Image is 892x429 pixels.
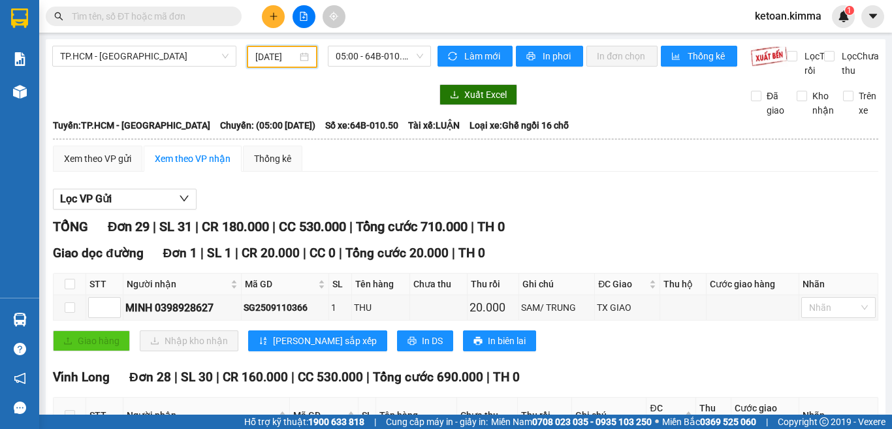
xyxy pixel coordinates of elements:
div: Nhãn [803,277,874,291]
span: Hỗ trợ kỹ thuật: [244,415,364,429]
span: TH 0 [493,370,520,385]
span: | [452,246,455,261]
span: Thống kê [688,49,727,63]
img: warehouse-icon [13,85,27,99]
div: Thống kê [254,151,291,166]
span: | [291,370,295,385]
th: Ghi chú [519,274,595,295]
span: copyright [820,417,829,426]
button: Lọc VP Gửi [53,189,197,210]
strong: 0369 525 060 [700,417,756,427]
span: SL 30 [181,370,213,385]
span: Loại xe: Ghế ngồi 16 chỗ [470,118,569,133]
span: Đơn 29 [108,219,150,234]
button: syncLàm mới [438,46,513,67]
span: Làm mới [464,49,502,63]
span: file-add [299,12,308,21]
span: 05:00 - 64B-010.50 [336,46,423,66]
span: CR 180.000 [202,219,269,234]
button: uploadGiao hàng [53,330,130,351]
span: CR 160.000 [223,370,288,385]
span: caret-down [867,10,879,22]
span: CC 530.000 [279,219,346,234]
span: | [303,246,306,261]
span: | [366,370,370,385]
div: MINH 0398928627 [125,300,239,316]
th: STT [86,274,123,295]
span: notification [14,372,26,385]
button: In đơn chọn [586,46,658,67]
span: message [14,402,26,414]
span: CC 530.000 [298,370,363,385]
span: CR 20.000 [242,246,300,261]
th: Tên hàng [352,274,410,295]
span: | [200,246,204,261]
button: downloadNhập kho nhận [140,330,238,351]
td: SG2509110366 [242,295,329,321]
button: printerIn phơi [516,46,583,67]
span: Số xe: 64B-010.50 [325,118,398,133]
span: plus [269,12,278,21]
div: TX GIAO [597,300,658,315]
button: printerIn biên lai [463,330,536,351]
span: sort-ascending [259,336,268,347]
button: file-add [293,5,315,28]
span: Miền Bắc [662,415,756,429]
span: TH 0 [477,219,505,234]
span: download [450,90,459,101]
div: THU [354,300,407,315]
span: Đã giao [761,89,789,118]
span: SL 31 [159,219,192,234]
span: Lọc Chưa thu [836,49,881,78]
b: Tuyến: TP.HCM - [GEOGRAPHIC_DATA] [53,120,210,131]
th: SL [329,274,351,295]
img: warehouse-icon [13,313,27,326]
span: CC 0 [310,246,336,261]
span: | [216,370,219,385]
span: | [766,415,768,429]
span: printer [526,52,537,62]
strong: 0708 023 035 - 0935 103 250 [532,417,652,427]
button: sort-ascending[PERSON_NAME] sắp xếp [248,330,387,351]
span: Lọc VP Gửi [60,191,112,207]
span: question-circle [14,343,26,355]
div: Xem theo VP gửi [64,151,131,166]
th: Cước giao hàng [707,274,799,295]
span: TP.HCM - Vĩnh Long [60,46,229,66]
span: | [174,370,178,385]
div: SG2509110366 [244,300,327,315]
div: SAM/ TRUNG [521,300,592,315]
span: | [374,415,376,429]
span: Tổng cước 690.000 [373,370,483,385]
img: 9k= [750,46,788,67]
span: TH 0 [458,246,485,261]
th: Thu rồi [468,274,519,295]
div: Nhãn [803,408,874,422]
span: Kho nhận [807,89,839,118]
span: Trên xe [853,89,882,118]
span: Người nhận [127,408,276,422]
span: Đơn 1 [163,246,198,261]
div: 20.000 [470,298,517,317]
span: | [349,219,353,234]
th: Chưa thu [410,274,468,295]
span: ketoan.kimma [744,8,832,24]
div: Xem theo VP nhận [155,151,231,166]
span: Chuyến: (05:00 [DATE]) [220,118,315,133]
span: | [153,219,156,234]
img: logo-vxr [11,8,28,28]
span: | [235,246,238,261]
span: Tài xế: LUẬN [408,118,460,133]
span: bar-chart [671,52,682,62]
th: Thu hộ [660,274,707,295]
span: | [272,219,276,234]
span: | [486,370,490,385]
span: Miền Nam [491,415,652,429]
input: 12/09/2025 [255,50,297,64]
span: 1 [847,6,852,15]
span: In DS [422,334,443,348]
strong: 1900 633 818 [308,417,364,427]
button: printerIn DS [397,330,453,351]
span: In phơi [543,49,573,63]
button: plus [262,5,285,28]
